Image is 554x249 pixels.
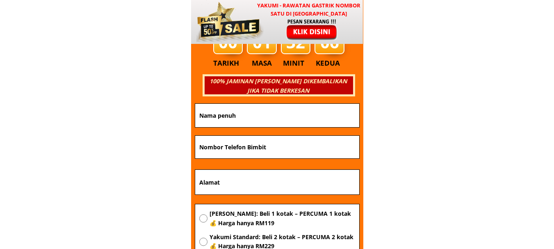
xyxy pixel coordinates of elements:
[248,57,276,69] h3: MASA
[203,77,353,95] h3: 100% JAMINAN [PERSON_NAME] DIKEMBALIKAN JIKA TIDAK BERKESAN
[316,57,342,69] h3: KEDUA
[197,170,357,194] input: Alamat
[213,57,248,69] h3: TARIKH
[197,104,357,127] input: Nama penuh
[197,136,357,159] input: Nombor Telefon Bimbit
[210,209,355,228] span: [PERSON_NAME]: Beli 1 kotak – PERCUMA 1 kotak 💰 Harga hanya RM119
[283,57,308,69] h3: MINIT
[255,1,362,18] h3: YAKUMI - Rawatan Gastrik Nombor Satu di [GEOGRAPHIC_DATA]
